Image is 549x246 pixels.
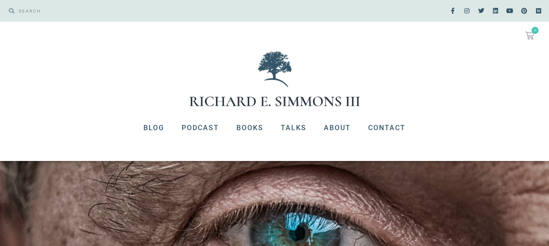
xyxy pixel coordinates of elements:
[228,117,272,139] a: Books
[315,117,359,139] a: About
[135,117,173,139] a: Blog
[515,26,545,45] a: 0
[532,27,539,34] span: 0
[359,117,414,139] a: Contact
[272,117,315,139] a: Talks
[14,4,270,17] input: SEARCH
[173,117,228,139] a: Podcast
